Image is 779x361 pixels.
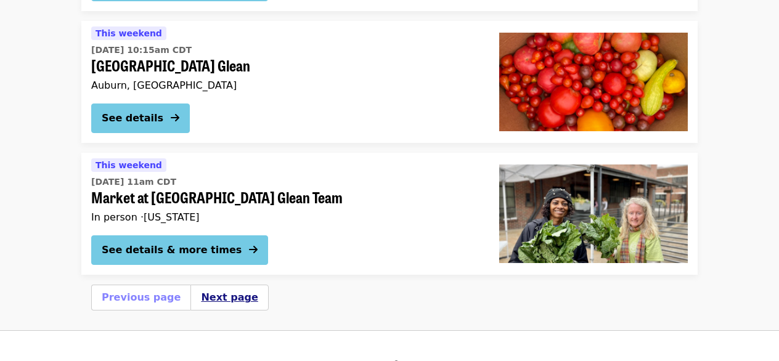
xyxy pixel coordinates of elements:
[91,211,200,223] span: In person · [US_STATE]
[91,189,479,206] span: Market at [GEOGRAPHIC_DATA] Glean Team
[91,176,176,189] time: [DATE] 11am CDT
[499,164,688,263] img: Market at Pepper Place Glean Team organized by Society of St. Andrew
[91,235,268,265] button: See details & more times
[102,290,181,305] button: Previous page
[102,291,181,303] a: Previous page
[91,103,190,133] button: See details
[81,21,698,143] a: See details for "Auburn City Market Glean"
[91,79,479,91] div: Auburn, [GEOGRAPHIC_DATA]
[499,33,688,131] img: Auburn City Market Glean organized by Society of St. Andrew
[81,153,698,275] a: See details for "Market at Pepper Place Glean Team"
[102,111,163,126] div: See details
[201,291,258,303] a: Next page
[91,57,479,75] span: [GEOGRAPHIC_DATA] Glean
[171,112,179,124] i: arrow-right icon
[96,28,162,38] span: This weekend
[96,160,162,170] span: This weekend
[249,244,258,256] i: arrow-right icon
[91,44,192,57] time: [DATE] 10:15am CDT
[102,243,242,258] div: See details & more times
[201,290,258,305] button: Next page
